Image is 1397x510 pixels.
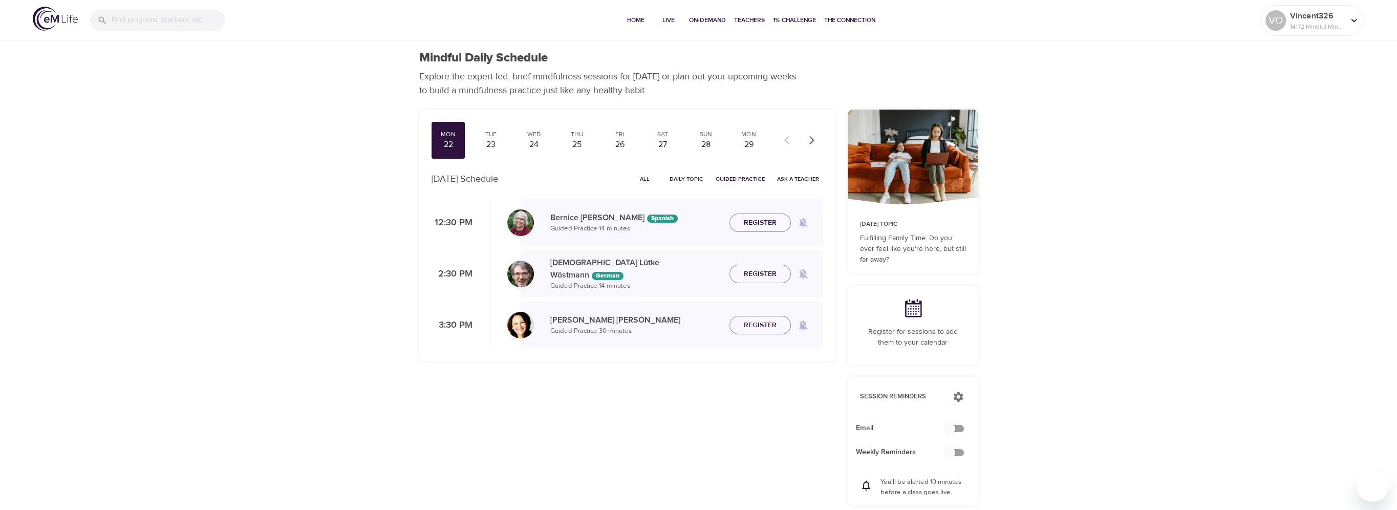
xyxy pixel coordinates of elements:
p: [DATE] Schedule [432,172,498,186]
div: 28 [693,139,719,151]
div: Tue [478,130,504,139]
input: Find programs, teachers, etc... [112,9,225,31]
div: 24 [521,139,547,151]
div: Sat [650,130,676,139]
div: 27 [650,139,676,151]
button: Ask a Teacher [773,171,823,187]
p: Session Reminders [860,392,942,402]
iframe: Button to launch messaging window [1356,469,1389,502]
div: Mon [736,130,762,139]
span: 1% Challenge [773,15,816,26]
button: All [629,171,661,187]
span: Remind me when a class goes live every Monday at 12:30 PM [791,210,815,235]
div: 23 [478,139,504,151]
span: The Connection [824,15,875,26]
div: The episodes in this programs will be in Spanish [647,215,678,223]
img: Bernice_Moore_min.jpg [507,209,534,236]
p: Guided Practice · 30 minutes [550,326,721,336]
p: [DEMOGRAPHIC_DATA] Lütke Wöstmann [550,257,721,281]
button: Daily Topic [665,171,707,187]
h1: Mindful Daily Schedule [419,51,548,66]
span: Email [856,423,954,434]
p: Bernice [PERSON_NAME] [550,211,721,224]
p: Fulfilling Family Time: Do you ever feel like you're here, but still far away? [860,233,966,265]
button: Guided Practice [712,171,769,187]
button: Register [729,214,791,232]
span: Daily Topic [670,174,703,184]
img: Christian%20L%C3%BCtke%20W%C3%B6stmann.png [507,261,534,287]
div: Sun [693,130,719,139]
p: Guided Practice · 14 minutes [550,281,721,291]
span: Home [624,15,648,26]
img: Laurie_Weisman-min.jpg [507,312,534,338]
div: The episodes in this programs will be in German [592,272,624,280]
p: Guided Practice · 14 minutes [550,224,721,234]
p: 3:30 PM [432,318,472,332]
span: Guided Practice [716,174,765,184]
p: [DATE] Topic [860,220,966,229]
p: [PERSON_NAME] [PERSON_NAME] [550,314,721,326]
span: Live [656,15,681,26]
p: Register for sessions to add them to your calendar [860,327,966,348]
p: Explore the expert-led, brief mindfulness sessions for [DATE] or plan out your upcoming weeks to ... [419,70,803,97]
p: Vincent326 [1290,10,1344,22]
div: Thu [564,130,590,139]
p: 12:30 PM [432,216,472,230]
div: Fri [607,130,633,139]
button: Register [729,265,791,284]
div: 25 [564,139,590,151]
p: You'll be alerted 10 minutes before a class goes live. [880,477,966,497]
span: Remind me when a class goes live every Monday at 3:30 PM [791,313,815,337]
div: Mon [436,130,461,139]
span: Register [744,217,777,229]
span: Register [744,268,777,281]
div: 29 [736,139,762,151]
span: Register [744,319,777,332]
span: Ask a Teacher [777,174,819,184]
p: 2:30 PM [432,267,472,281]
div: VO [1265,10,1286,31]
p: 14172 Mindful Minutes [1290,22,1344,31]
img: logo [33,7,78,31]
span: All [633,174,657,184]
div: 22 [436,139,461,151]
span: Remind me when a class goes live every Monday at 2:30 PM [791,262,815,286]
span: Weekly Reminders [856,447,954,458]
div: Wed [521,130,547,139]
span: Teachers [734,15,765,26]
button: Register [729,316,791,335]
div: 26 [607,139,633,151]
span: On-Demand [689,15,726,26]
